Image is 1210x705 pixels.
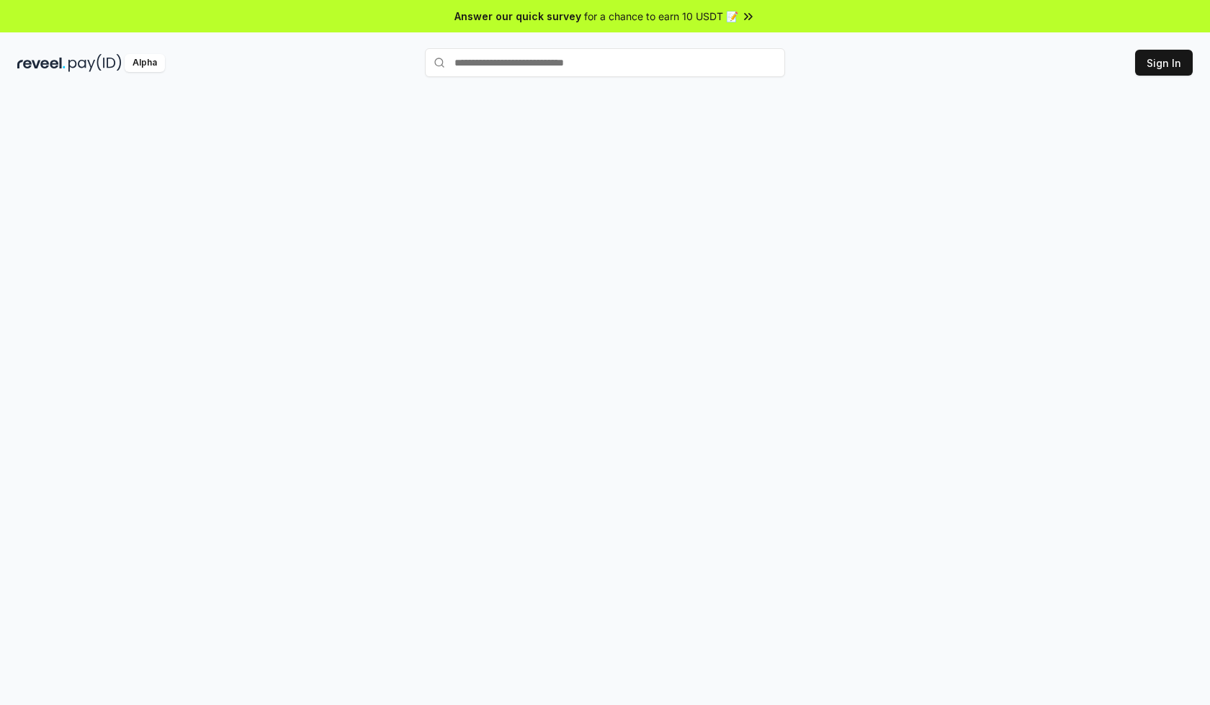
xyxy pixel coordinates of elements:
[68,54,122,72] img: pay_id
[17,54,66,72] img: reveel_dark
[125,54,165,72] div: Alpha
[1135,50,1193,76] button: Sign In
[454,9,581,24] span: Answer our quick survey
[584,9,738,24] span: for a chance to earn 10 USDT 📝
